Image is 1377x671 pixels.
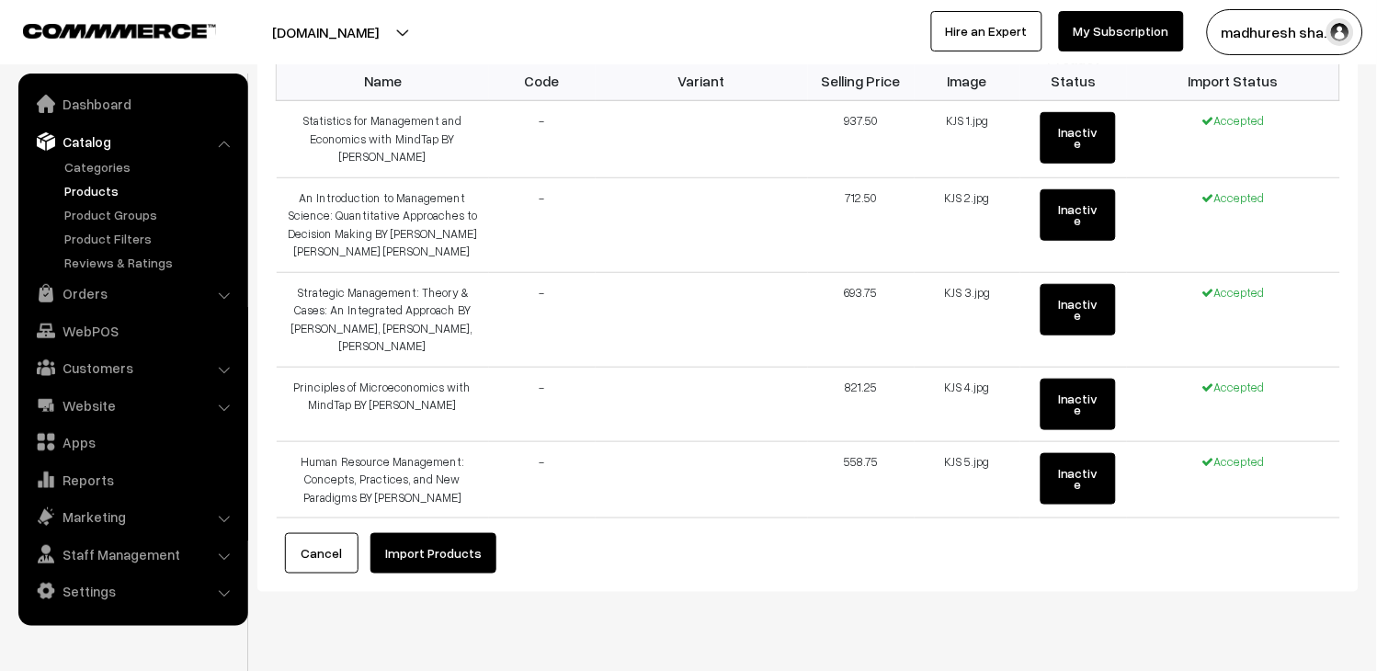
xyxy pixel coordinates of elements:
[915,441,1021,518] td: KJS 5.jpg
[277,367,489,441] td: Principles of Microeconomics with MindTap BY [PERSON_NAME]
[489,39,596,101] th: Code
[277,39,489,101] th: Name
[1041,284,1116,335] button: Inactive
[489,272,596,367] td: -
[808,101,915,178] td: 937.50
[1059,11,1184,51] a: My Subscription
[808,272,915,367] td: 693.75
[808,177,915,272] td: 712.50
[915,177,1021,272] td: KJS 2.jpg
[1020,39,1127,101] th: Product Status
[1202,454,1265,469] span: Accepted
[808,39,915,101] th: Selling Price
[931,11,1042,51] a: Hire an Expert
[596,39,808,101] th: Variant
[915,39,1021,101] th: Image
[23,24,216,38] img: COMMMERCE
[1041,379,1116,430] button: Inactive
[277,177,489,272] td: An Introduction to Management Science: Quantitative Approaches to Decision Making BY [PERSON_NAME...
[277,441,489,518] td: Human Resource Management: Concepts, Practices, and New Paradigms BY [PERSON_NAME]
[23,426,242,459] a: Apps
[489,441,596,518] td: -
[60,205,242,224] a: Product Groups
[808,367,915,441] td: 821.25
[285,533,358,574] button: Cancel
[1127,39,1339,101] th: Import Status
[208,9,443,55] button: [DOMAIN_NAME]
[915,367,1021,441] td: KJS 4.jpg
[1202,190,1265,205] span: Accepted
[915,101,1021,178] td: KJS 1.jpg
[60,229,242,248] a: Product Filters
[1041,453,1116,505] button: Inactive
[277,101,489,178] td: Statistics for Management and Economics with MindTap BY [PERSON_NAME]
[60,181,242,200] a: Products
[23,314,242,347] a: WebPOS
[370,533,496,574] button: Import Products
[23,500,242,533] a: Marketing
[23,574,242,608] a: Settings
[489,101,596,178] td: -
[1207,9,1363,55] button: madhuresh sha…
[23,18,184,40] a: COMMMERCE
[1041,189,1116,241] button: Inactive
[1202,113,1265,128] span: Accepted
[1202,380,1265,394] span: Accepted
[276,16,1340,574] div: 5 out of 5 were accepted
[489,177,596,272] td: -
[23,87,242,120] a: Dashboard
[60,157,242,176] a: Categories
[489,367,596,441] td: -
[915,272,1021,367] td: KJS 3.jpg
[23,463,242,496] a: Reports
[23,389,242,422] a: Website
[23,277,242,310] a: Orders
[1202,285,1265,300] span: Accepted
[23,351,242,384] a: Customers
[1326,18,1354,46] img: user
[23,125,242,158] a: Catalog
[1041,112,1116,164] button: Inactive
[23,538,242,571] a: Staff Management
[277,272,489,367] td: Strategic Management: Theory & Cases: An Integrated Approach BY [PERSON_NAME], [PERSON_NAME], [PE...
[60,253,242,272] a: Reviews & Ratings
[808,441,915,518] td: 558.75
